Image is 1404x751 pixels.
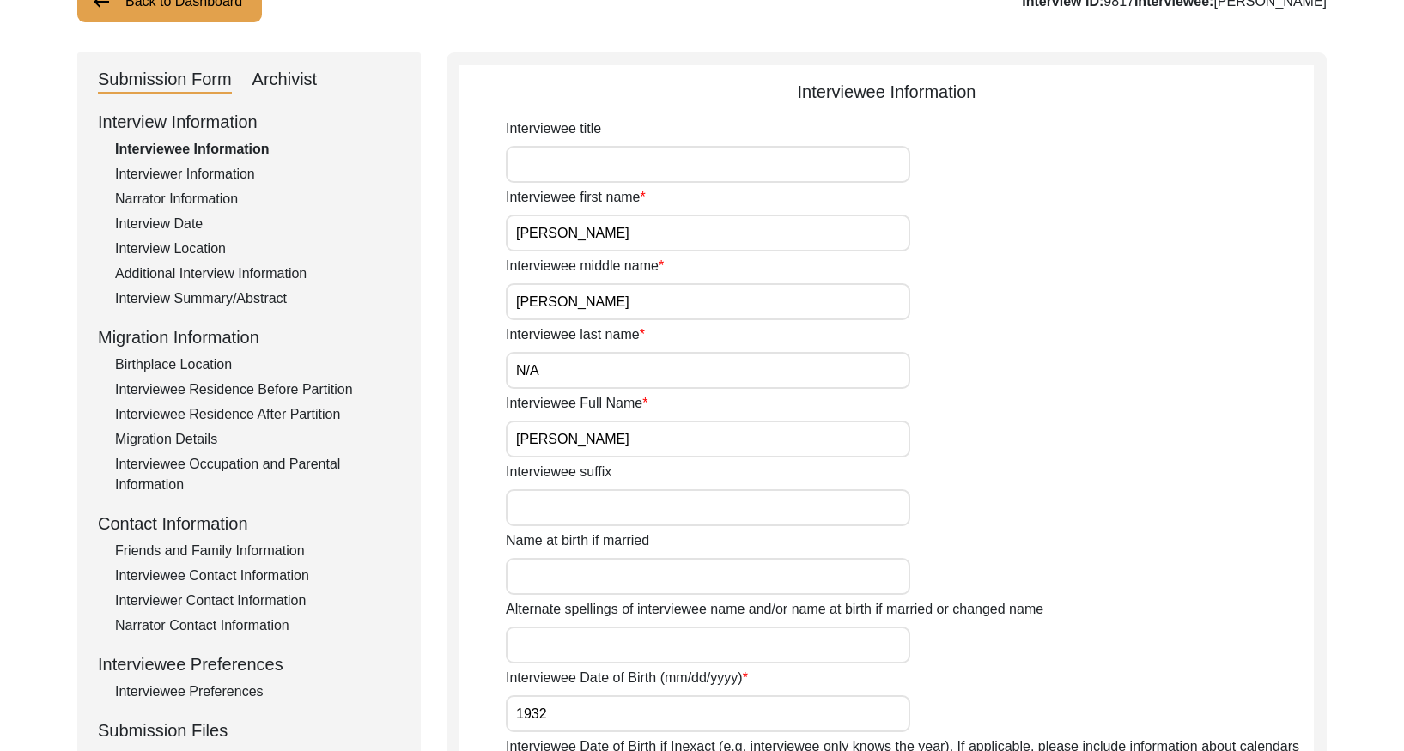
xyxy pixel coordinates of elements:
[98,511,400,536] div: Contact Information
[252,66,318,94] div: Archivist
[98,718,400,743] div: Submission Files
[115,681,400,702] div: Interviewee Preferences
[115,615,400,636] div: Narrator Contact Information
[115,164,400,185] div: Interviewer Information
[506,462,611,482] label: Interviewee suffix
[506,599,1043,620] label: Alternate spellings of interviewee name and/or name at birth if married or changed name
[115,379,400,400] div: Interviewee Residence Before Partition
[98,66,232,94] div: Submission Form
[115,429,400,450] div: Migration Details
[115,354,400,375] div: Birthplace Location
[98,109,400,135] div: Interview Information
[115,454,400,495] div: Interviewee Occupation and Parental Information
[115,591,400,611] div: Interviewer Contact Information
[506,530,649,551] label: Name at birth if married
[506,668,748,688] label: Interviewee Date of Birth (mm/dd/yyyy)
[115,541,400,561] div: Friends and Family Information
[115,263,400,284] div: Additional Interview Information
[506,187,646,208] label: Interviewee first name
[506,324,645,345] label: Interviewee last name
[115,288,400,309] div: Interview Summary/Abstract
[115,239,400,259] div: Interview Location
[506,118,601,139] label: Interviewee title
[459,79,1314,105] div: Interviewee Information
[115,139,400,160] div: Interviewee Information
[98,324,400,350] div: Migration Information
[115,214,400,234] div: Interview Date
[506,393,647,414] label: Interviewee Full Name
[98,651,400,677] div: Interviewee Preferences
[115,404,400,425] div: Interviewee Residence After Partition
[115,566,400,586] div: Interviewee Contact Information
[115,189,400,209] div: Narrator Information
[506,256,664,276] label: Interviewee middle name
